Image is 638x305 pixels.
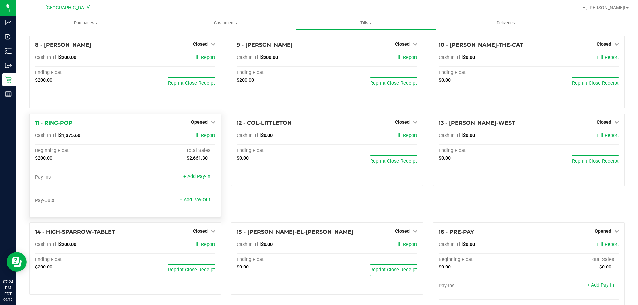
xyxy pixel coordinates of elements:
span: $0.00 [261,242,273,247]
div: Pay-Outs [35,198,125,204]
span: $0.00 [463,55,475,60]
span: Cash In Till [237,55,261,60]
a: Till Report [395,55,417,60]
span: Opened [191,119,208,125]
span: Closed [395,41,410,47]
span: 15 - [PERSON_NAME]-EL-[PERSON_NAME] [237,229,353,235]
span: Reprint Close Receipt [572,80,619,86]
span: $200.00 [59,242,76,247]
span: Cash In Till [35,242,59,247]
span: 12 - COL-LITTLETON [237,120,292,126]
p: 07:24 PM EDT [3,279,13,297]
a: Till Report [193,55,215,60]
a: Till Report [596,55,619,60]
span: [GEOGRAPHIC_DATA] [45,5,91,11]
span: $0.00 [237,264,249,270]
span: $200.00 [59,55,76,60]
span: $0.00 [463,133,475,138]
inline-svg: Analytics [5,19,12,26]
div: Pay-Ins [35,174,125,180]
span: 10 - [PERSON_NAME]-THE-CAT [439,42,523,48]
a: + Add Pay-In [183,174,210,179]
span: Reprint Close Receipt [168,80,215,86]
span: $0.00 [439,264,451,270]
span: $0.00 [599,264,611,270]
span: $2,661.30 [187,155,208,161]
a: Till Report [193,133,215,138]
span: Closed [193,41,208,47]
div: Ending Float [439,148,529,154]
iframe: Resource center [7,252,27,272]
div: Ending Float [237,70,327,76]
span: Cash In Till [35,133,59,138]
span: Reprint Close Receipt [572,158,619,164]
a: Till Report [596,242,619,247]
span: Tills [296,20,435,26]
span: 9 - [PERSON_NAME] [237,42,293,48]
div: Beginning Float [35,148,125,154]
span: 13 - [PERSON_NAME]-WEST [439,120,515,126]
div: Ending Float [237,148,327,154]
span: 11 - RING-POP [35,120,73,126]
div: Ending Float [439,70,529,76]
a: Till Report [596,133,619,138]
div: Ending Float [237,257,327,263]
span: 14 - HIGH-SPARROW-TABLET [35,229,115,235]
span: Hi, [PERSON_NAME]! [582,5,625,10]
span: $200.00 [35,77,52,83]
button: Reprint Close Receipt [370,264,417,276]
span: Cash In Till [439,242,463,247]
div: Total Sales [125,148,216,154]
span: Cash In Till [35,55,59,60]
span: Closed [597,41,611,47]
a: Deliveries [436,16,576,30]
button: Reprint Close Receipt [168,77,215,89]
span: Closed [597,119,611,125]
span: Closed [395,228,410,234]
button: Reprint Close Receipt [370,77,417,89]
span: $200.00 [35,264,52,270]
span: Purchases [16,20,156,26]
span: $0.00 [439,155,451,161]
span: Cash In Till [237,242,261,247]
a: Till Report [395,242,417,247]
a: Customers [156,16,296,30]
span: Opened [595,228,611,234]
span: $1,375.60 [59,133,80,138]
span: Closed [395,119,410,125]
inline-svg: Outbound [5,62,12,69]
span: Cash In Till [439,55,463,60]
inline-svg: Retail [5,76,12,83]
span: Deliveries [488,20,524,26]
div: Beginning Float [439,257,529,263]
inline-svg: Inventory [5,48,12,54]
a: + Add Pay-Out [180,197,210,203]
p: 09/19 [3,297,13,302]
span: 16 - PRE-PAY [439,229,474,235]
span: Reprint Close Receipt [370,158,417,164]
inline-svg: Inbound [5,34,12,40]
div: Ending Float [35,70,125,76]
span: $0.00 [439,77,451,83]
span: Reprint Close Receipt [168,267,215,273]
span: $200.00 [35,155,52,161]
span: $0.00 [237,155,249,161]
span: Cash In Till [237,133,261,138]
span: Reprint Close Receipt [370,80,417,86]
span: 8 - [PERSON_NAME] [35,42,91,48]
a: Till Report [395,133,417,138]
div: Ending Float [35,257,125,263]
span: Reprint Close Receipt [370,267,417,273]
button: Reprint Close Receipt [572,77,619,89]
a: Till Report [193,242,215,247]
inline-svg: Reports [5,91,12,97]
a: Tills [296,16,436,30]
a: + Add Pay-In [587,282,614,288]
